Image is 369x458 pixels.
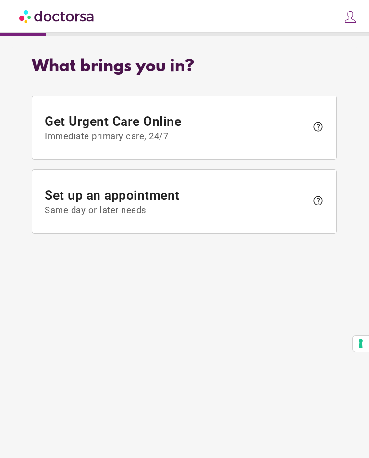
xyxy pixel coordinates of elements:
[353,336,369,352] button: Your consent preferences for tracking technologies
[19,5,95,27] img: Doctorsa.com
[45,131,308,142] span: Immediate primary care, 24/7
[32,57,337,76] div: What brings you in?
[45,188,308,216] span: Set up an appointment
[312,195,324,206] span: help
[344,10,357,24] img: icons8-customer-100.png
[45,114,308,142] span: Get Urgent Care Online
[45,205,308,216] span: Same day or later needs
[312,121,324,133] span: help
